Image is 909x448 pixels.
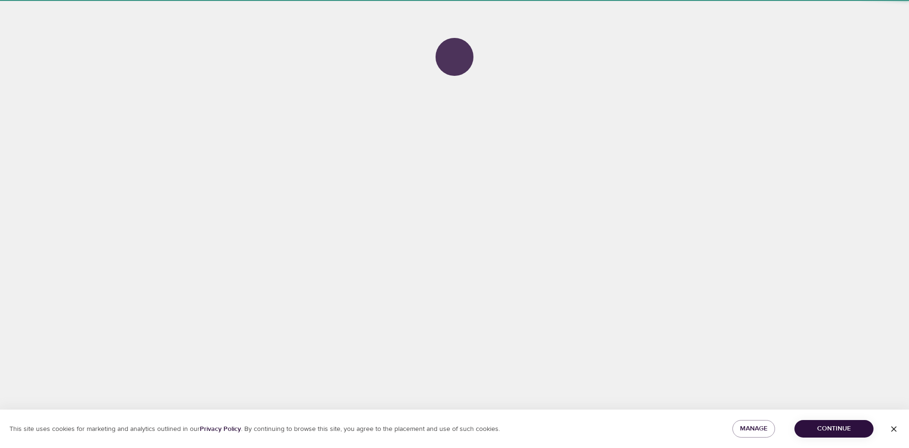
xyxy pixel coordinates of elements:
[794,420,873,438] button: Continue
[200,425,241,433] a: Privacy Policy
[740,423,767,435] span: Manage
[732,420,775,438] button: Manage
[802,423,866,435] span: Continue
